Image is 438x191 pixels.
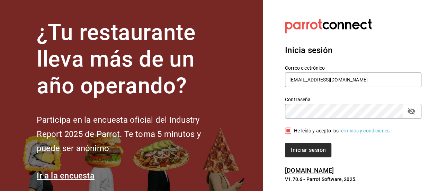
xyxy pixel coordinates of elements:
[285,143,331,157] button: Iniciar sesión
[285,66,421,70] label: Correo electrónico
[285,72,421,87] input: Ingresa tu correo electrónico
[37,171,95,181] a: Ir a la encuesta
[285,97,421,102] label: Contraseña
[285,176,421,183] p: V1.70.6 - Parrot Software, 2025.
[405,105,417,117] button: passwordField
[37,113,224,155] h2: Participa en la encuesta oficial del Industry Report 2025 de Parrot. Te toma 5 minutos y puede se...
[294,127,391,134] div: He leído y acepto los
[37,19,224,99] h1: ¿Tu restaurante lleva más de un año operando?
[285,167,334,174] a: [DOMAIN_NAME]
[285,44,421,57] h3: Inicia sesión
[339,128,391,133] a: Términos y condiciones.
